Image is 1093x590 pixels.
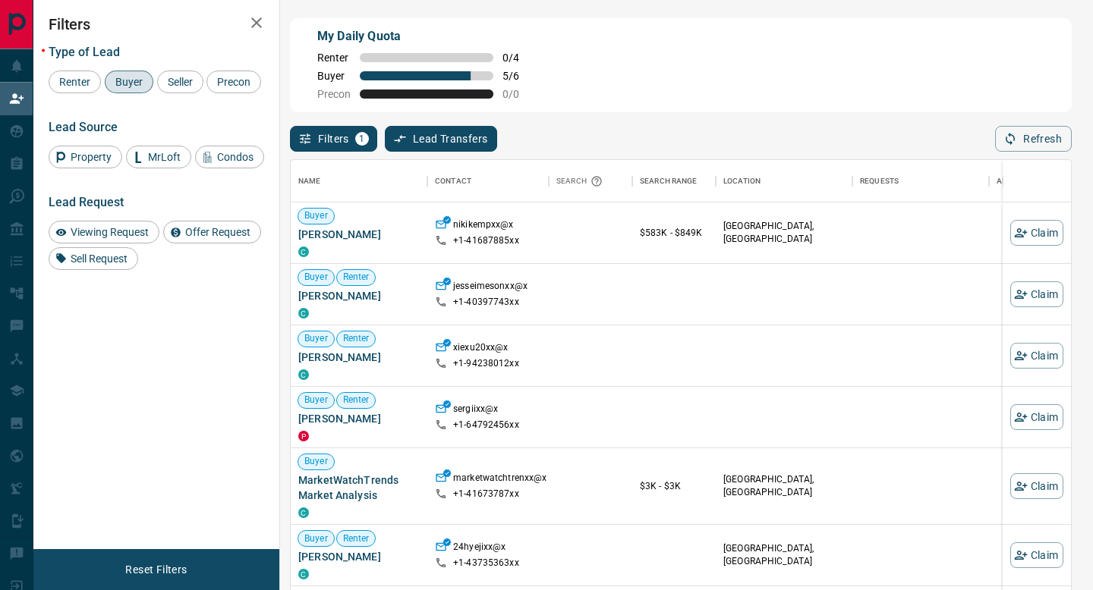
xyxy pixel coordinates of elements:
[995,126,1072,152] button: Refresh
[716,160,852,202] div: Location
[723,220,845,246] p: [GEOGRAPHIC_DATA], [GEOGRAPHIC_DATA]
[640,160,698,202] div: Search Range
[49,45,120,59] span: Type of Lead
[206,71,261,93] div: Precon
[126,146,191,168] div: MrLoft
[110,76,148,88] span: Buyer
[298,569,309,579] div: condos.ca
[105,71,153,93] div: Buyer
[65,253,133,265] span: Sell Request
[298,394,334,406] span: Buyer
[453,296,519,309] p: +1- 40397743xx
[298,227,420,242] span: [PERSON_NAME]
[453,218,514,234] p: nikikempxx@x
[298,209,334,222] span: Buyer
[143,151,186,163] span: MrLoft
[290,126,377,152] button: Filters1
[337,532,376,545] span: Renter
[49,71,101,93] div: Renter
[54,76,96,88] span: Renter
[860,160,899,202] div: Requests
[427,160,549,202] div: Contact
[180,226,256,238] span: Offer Request
[298,472,420,503] span: MarketWatchTrends Market Analysis
[453,280,528,296] p: jesseimesonxx@x
[298,271,334,284] span: Buyer
[298,288,420,303] span: [PERSON_NAME]
[453,403,498,419] p: sergiixx@x
[298,431,309,441] div: property.ca
[49,15,264,33] h2: Filters
[49,221,159,243] div: Viewing Request
[1010,343,1063,369] button: Claim
[298,246,309,257] div: condos.ca
[1010,473,1063,499] button: Claim
[723,160,761,202] div: Location
[502,88,536,100] span: 0 / 0
[162,76,198,88] span: Seller
[502,52,536,64] span: 0 / 4
[337,332,376,345] span: Renter
[723,473,845,499] p: [GEOGRAPHIC_DATA], [GEOGRAPHIC_DATA]
[115,557,197,582] button: Reset Filters
[298,308,309,319] div: condos.ca
[212,76,256,88] span: Precon
[317,27,536,46] p: My Daily Quota
[1010,404,1063,430] button: Claim
[298,160,321,202] div: Name
[157,71,203,93] div: Seller
[435,160,471,202] div: Contact
[65,151,117,163] span: Property
[317,52,351,64] span: Renter
[298,532,334,545] span: Buyer
[212,151,259,163] span: Condos
[502,70,536,82] span: 5 / 6
[298,455,334,468] span: Buyer
[291,160,427,202] div: Name
[298,411,420,426] span: [PERSON_NAME]
[385,126,498,152] button: Lead Transfers
[298,549,420,564] span: [PERSON_NAME]
[852,160,989,202] div: Requests
[65,226,154,238] span: Viewing Request
[453,357,519,370] p: +1- 94238012xx
[298,332,334,345] span: Buyer
[640,479,708,493] p: $3K - $3K
[632,160,716,202] div: Search Range
[357,133,367,144] span: 1
[163,221,261,243] div: Offer Request
[556,160,606,202] div: Search
[453,341,508,357] p: xiexu20xx@x
[640,226,708,240] p: $583K - $849K
[49,195,124,209] span: Lead Request
[453,488,519,501] p: +1- 41673787xx
[317,70,351,82] span: Buyer
[453,541,506,557] p: 24hyejixx@x
[49,247,138,270] div: Sell Request
[453,234,519,247] p: +1- 41687885xx
[195,146,264,168] div: Condos
[1010,281,1063,307] button: Claim
[1010,220,1063,246] button: Claim
[49,146,122,168] div: Property
[337,394,376,406] span: Renter
[49,120,118,134] span: Lead Source
[298,350,420,365] span: [PERSON_NAME]
[1010,542,1063,568] button: Claim
[723,542,845,568] p: [GEOGRAPHIC_DATA], [GEOGRAPHIC_DATA]
[317,88,351,100] span: Precon
[453,557,519,570] p: +1- 43735363xx
[453,419,519,432] p: +1- 64792456xx
[337,271,376,284] span: Renter
[298,507,309,518] div: condos.ca
[453,472,546,488] p: marketwatchtrenxx@x
[298,369,309,380] div: condos.ca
